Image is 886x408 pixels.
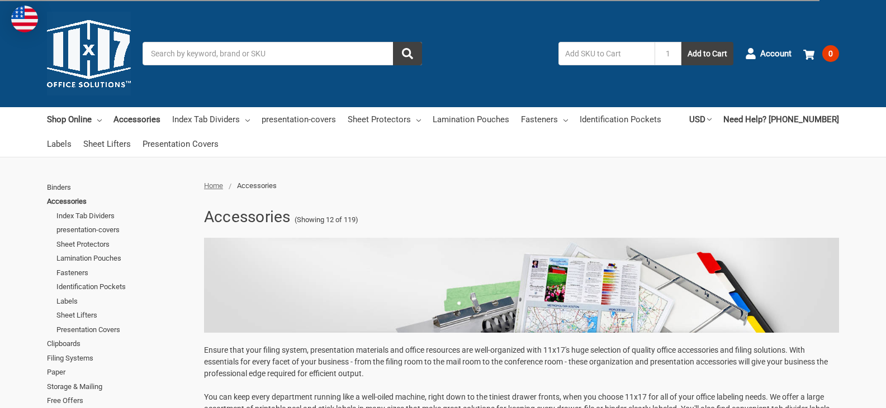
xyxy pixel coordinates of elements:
[83,132,131,156] a: Sheet Lifters
[47,337,192,351] a: Clipboards
[433,107,509,132] a: Lamination Pouches
[237,181,277,190] span: Accessories
[56,209,192,223] a: Index Tab Dividers
[56,237,192,252] a: Sheet Protectors
[113,107,160,132] a: Accessories
[681,42,733,65] button: Add to Cart
[47,194,192,209] a: Accessories
[47,365,192,380] a: Paper
[760,47,792,60] span: Account
[295,214,358,225] span: (Showing 12 of 119)
[580,107,661,132] a: Identification Pockets
[56,266,192,280] a: Fasteners
[689,107,712,132] a: USD
[47,107,102,132] a: Shop Online
[803,39,839,68] a: 0
[47,12,131,95] img: 11x17.com
[143,42,422,65] input: Search by keyword, brand or SKU
[47,180,192,195] a: Binders
[204,238,839,333] img: 11x17-lp-accessories.jpg
[348,107,421,132] a: Sheet Protectors
[47,132,72,156] a: Labels
[745,39,792,68] a: Account
[204,181,223,190] a: Home
[56,251,192,266] a: Lamination Pouches
[11,6,38,32] img: duty and tax information for United States
[47,351,192,366] a: Filing Systems
[262,107,336,132] a: presentation-covers
[172,107,250,132] a: Index Tab Dividers
[723,107,839,132] a: Need Help? [PHONE_NUMBER]
[56,308,192,323] a: Sheet Lifters
[47,393,192,408] a: Free Offers
[56,294,192,309] a: Labels
[822,45,839,62] span: 0
[56,323,192,337] a: Presentation Covers
[521,107,568,132] a: Fasteners
[204,203,291,232] h1: Accessories
[143,132,219,156] a: Presentation Covers
[56,280,192,294] a: Identification Pockets
[558,42,655,65] input: Add SKU to Cart
[47,380,192,394] a: Storage & Mailing
[56,223,192,237] a: presentation-covers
